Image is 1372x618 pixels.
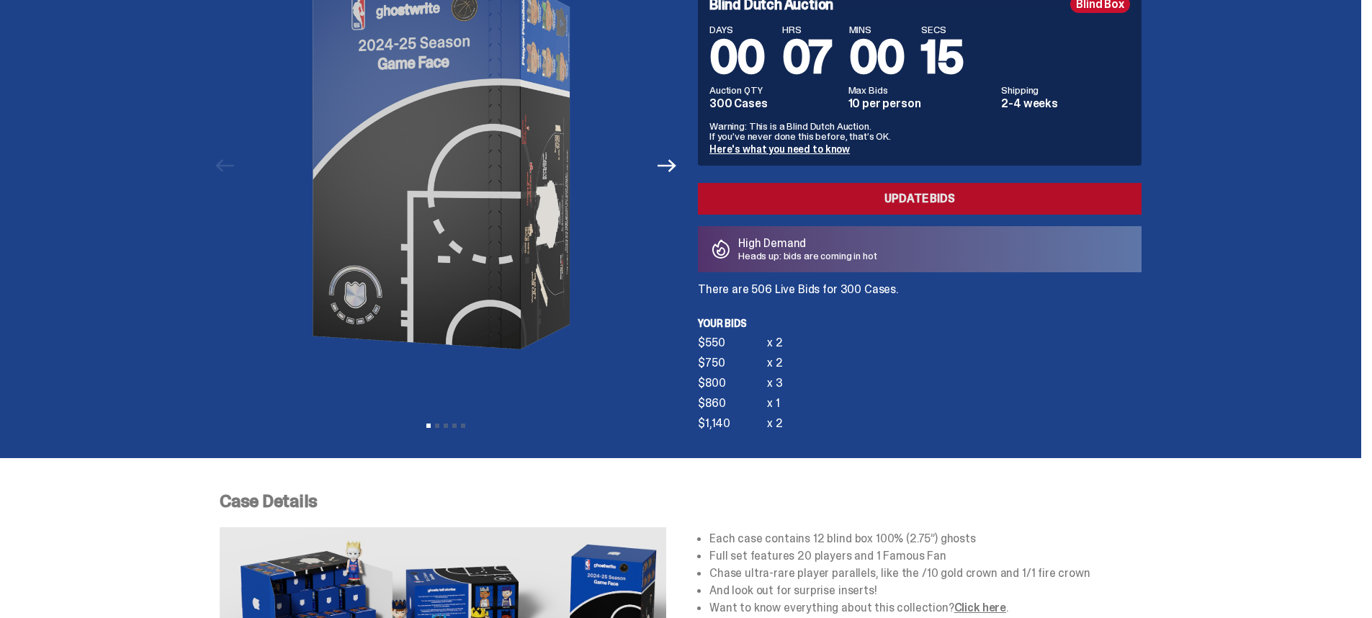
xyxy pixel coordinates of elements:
[767,377,783,389] div: x 3
[698,418,767,429] div: $1,140
[709,85,840,95] dt: Auction QTY
[738,238,877,249] p: High Demand
[698,357,767,369] div: $750
[709,550,1142,562] li: Full set features 20 players and 1 Famous Fan
[698,337,767,349] div: $550
[709,533,1142,545] li: Each case contains 12 blind box 100% (2.75”) ghosts
[435,424,439,428] button: View slide 2
[849,24,905,35] span: MINS
[709,585,1142,596] li: And look out for surprise inserts!
[848,98,993,109] dd: 10 per person
[698,318,1142,328] p: Your bids
[452,424,457,428] button: View slide 4
[954,600,1006,615] a: Click here
[698,398,767,409] div: $860
[709,602,1142,614] li: Want to know everything about this collection? .
[698,377,767,389] div: $800
[767,418,783,429] div: x 2
[767,357,783,369] div: x 2
[1001,85,1130,95] dt: Shipping
[767,337,783,349] div: x 2
[921,27,963,87] span: 15
[709,24,765,35] span: DAYS
[698,284,1142,295] p: There are 506 Live Bids for 300 Cases.
[709,98,840,109] dd: 300 Cases
[738,251,877,261] p: Heads up: bids are coming in hot
[782,27,832,87] span: 07
[848,85,993,95] dt: Max Bids
[220,493,1142,510] p: Case Details
[698,183,1142,215] a: Update Bids
[461,424,465,428] button: View slide 5
[444,424,448,428] button: View slide 3
[709,143,850,156] a: Here's what you need to know
[709,121,1130,141] p: Warning: This is a Blind Dutch Auction. If you’ve never done this before, that’s OK.
[849,27,905,87] span: 00
[782,24,832,35] span: HRS
[767,398,780,409] div: x 1
[709,568,1142,579] li: Chase ultra-rare player parallels, like the /10 gold crown and 1/1 fire crown
[426,424,431,428] button: View slide 1
[1001,98,1130,109] dd: 2-4 weeks
[651,150,683,182] button: Next
[921,24,963,35] span: SECS
[709,27,765,87] span: 00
